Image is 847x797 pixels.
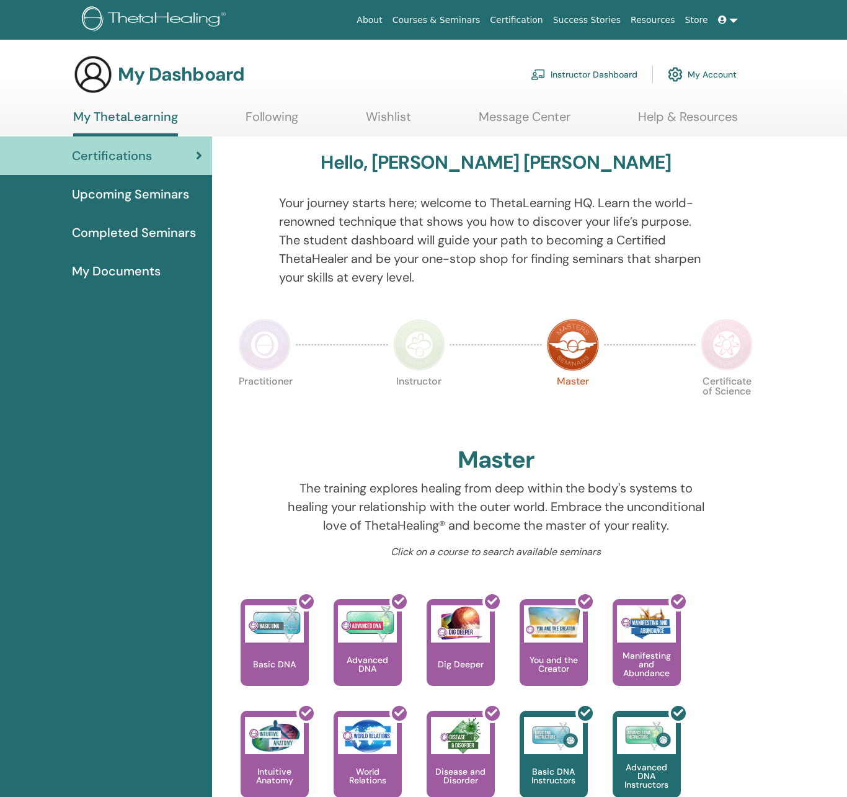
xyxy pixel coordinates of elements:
[485,9,548,32] a: Certification
[334,599,402,711] a: Advanced DNA Advanced DNA
[388,9,486,32] a: Courses & Seminars
[73,55,113,94] img: generic-user-icon.jpg
[321,151,671,174] h3: Hello, [PERSON_NAME] [PERSON_NAME]
[393,376,445,429] p: Instructor
[458,446,534,474] h2: Master
[531,69,546,80] img: chalkboard-teacher.svg
[701,376,753,429] p: Certificate of Science
[613,763,681,789] p: Advanced DNA Instructors
[433,660,489,669] p: Dig Deeper
[617,717,676,754] img: Advanced DNA Instructors
[520,656,588,673] p: You and the Creator
[245,717,304,754] img: Intuitive Anatomy
[72,262,161,280] span: My Documents
[427,767,495,785] p: Disease and Disorder
[520,767,588,785] p: Basic DNA Instructors
[239,319,291,371] img: Practitioner
[334,767,402,785] p: World Relations
[72,223,196,242] span: Completed Seminars
[668,61,737,88] a: My Account
[338,605,397,643] img: Advanced DNA
[118,63,244,86] h3: My Dashboard
[82,6,230,34] img: logo.png
[279,545,712,559] p: Click on a course to search available seminars
[638,109,738,133] a: Help & Resources
[427,599,495,711] a: Dig Deeper Dig Deeper
[352,9,387,32] a: About
[393,319,445,371] img: Instructor
[617,605,676,643] img: Manifesting and Abundance
[72,146,152,165] span: Certifications
[613,651,681,677] p: Manifesting and Abundance
[246,109,298,133] a: Following
[547,319,599,371] img: Master
[531,61,637,88] a: Instructor Dashboard
[626,9,680,32] a: Resources
[701,319,753,371] img: Certificate of Science
[479,109,570,133] a: Message Center
[524,605,583,639] img: You and the Creator
[72,185,189,203] span: Upcoming Seminars
[431,717,490,754] img: Disease and Disorder
[366,109,411,133] a: Wishlist
[334,656,402,673] p: Advanced DNA
[73,109,178,136] a: My ThetaLearning
[279,194,712,287] p: Your journey starts here; welcome to ThetaLearning HQ. Learn the world-renowned technique that sh...
[338,717,397,754] img: World Relations
[279,479,712,535] p: The training explores healing from deep within the body's systems to healing your relationship wi...
[245,605,304,643] img: Basic DNA
[668,64,683,85] img: cog.svg
[524,717,583,754] img: Basic DNA Instructors
[241,599,309,711] a: Basic DNA Basic DNA
[431,605,490,643] img: Dig Deeper
[241,767,309,785] p: Intuitive Anatomy
[613,599,681,711] a: Manifesting and Abundance Manifesting and Abundance
[520,599,588,711] a: You and the Creator You and the Creator
[239,376,291,429] p: Practitioner
[680,9,713,32] a: Store
[548,9,626,32] a: Success Stories
[547,376,599,429] p: Master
